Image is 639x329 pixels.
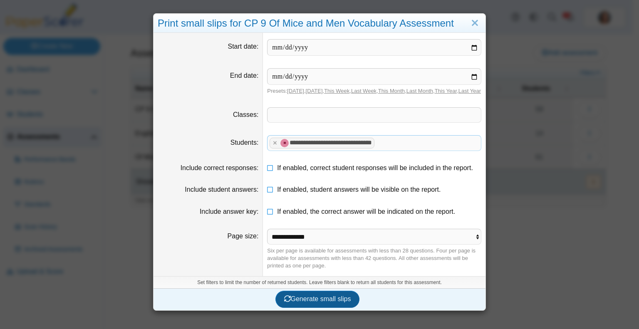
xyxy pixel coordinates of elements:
[228,233,259,240] label: Page size
[324,88,349,94] a: This Week
[154,276,485,289] div: Set filters to limit the number of returned students. Leave filters blank to return all students ...
[267,87,481,95] div: Presets: , , , , , , ,
[277,186,441,193] span: If enabled, student answers will be visible on the report.
[468,16,481,30] a: Close
[282,141,287,145] span: Madeleine Pasionek-Mear
[233,111,258,118] label: Classes
[275,291,360,307] button: Generate small slips
[277,208,455,215] span: If enabled, the correct answer will be indicated on the report.
[200,208,258,215] label: Include answer key
[267,247,481,270] div: Six per page is available for assessments with less than 28 questions. Four per page is available...
[228,43,259,50] label: Start date
[230,139,259,146] label: Students
[267,135,481,151] tags: ​
[271,140,278,146] x: remove tag
[230,72,259,79] label: End date
[267,107,481,122] tags: ​
[458,88,481,94] a: Last Year
[435,88,457,94] a: This Year
[185,186,258,193] label: Include student answers
[306,88,323,94] a: [DATE]
[154,14,485,33] div: Print small slips for CP 9 Of Mice and Men Vocabulary Assessment
[277,164,473,171] span: If enabled, correct student responses will be included in the report.
[406,88,433,94] a: Last Month
[378,88,405,94] a: This Month
[284,295,351,302] span: Generate small slips
[287,88,304,94] a: [DATE]
[181,164,259,171] label: Include correct responses
[351,88,376,94] a: Last Week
